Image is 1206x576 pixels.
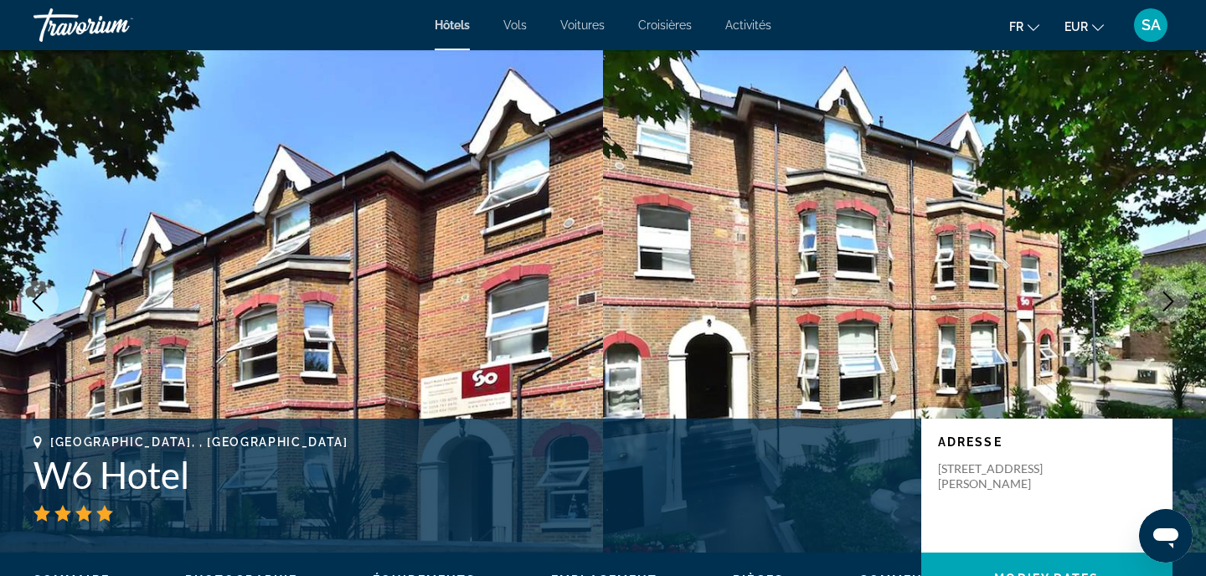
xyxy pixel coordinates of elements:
button: Change currency [1064,14,1104,39]
span: fr [1009,20,1023,33]
a: Hôtels [435,18,470,32]
a: Voitures [560,18,605,32]
a: Travorium [33,3,201,47]
a: Activités [725,18,771,32]
button: Next image [1147,280,1189,322]
p: [STREET_ADDRESS][PERSON_NAME] [938,461,1072,491]
span: SA [1142,17,1161,33]
iframe: Bouton de lancement de la fenêtre de messagerie [1139,509,1193,563]
p: Adresse [938,435,1156,449]
a: Croisières [638,18,692,32]
button: Change language [1009,14,1039,39]
button: User Menu [1129,8,1172,43]
a: Vols [503,18,527,32]
span: [GEOGRAPHIC_DATA], , [GEOGRAPHIC_DATA] [50,435,348,449]
button: Previous image [17,280,59,322]
span: EUR [1064,20,1088,33]
h1: W6 Hotel [33,453,904,496]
